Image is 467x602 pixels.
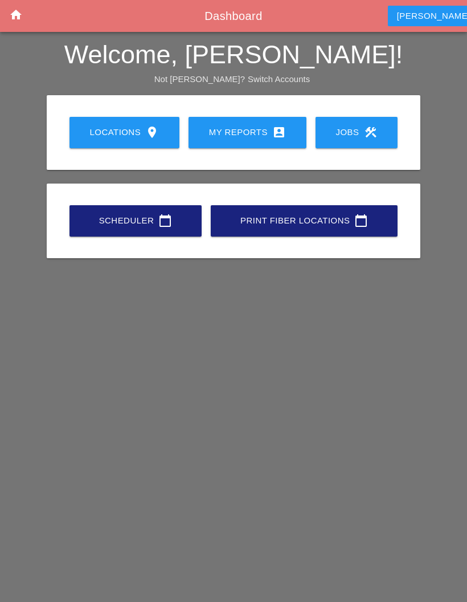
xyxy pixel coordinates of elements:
div: Jobs [334,125,380,139]
i: calendar_today [354,214,368,227]
i: construction [364,125,378,139]
a: Scheduler [69,205,202,237]
div: Print Fiber Locations [229,214,379,227]
a: Print Fiber Locations [211,205,398,237]
span: Not [PERSON_NAME]? [154,74,245,84]
span: Dashboard [204,10,262,22]
i: location_on [145,125,159,139]
a: Jobs [316,117,398,148]
a: My Reports [189,117,306,148]
i: home [9,8,23,22]
i: account_box [272,125,286,139]
a: Locations [69,117,179,148]
a: Switch Accounts [248,74,310,84]
div: Scheduler [88,214,183,227]
div: Locations [88,125,161,139]
div: My Reports [207,125,288,139]
i: calendar_today [158,214,172,227]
